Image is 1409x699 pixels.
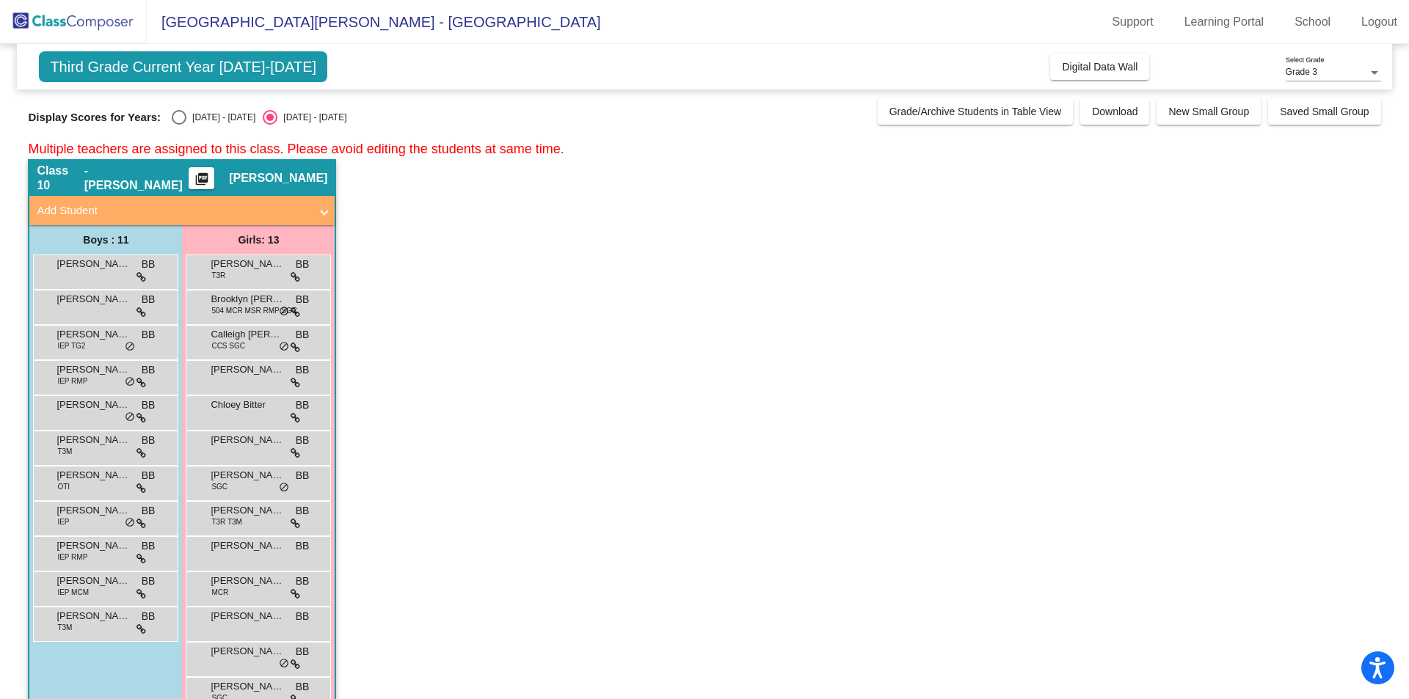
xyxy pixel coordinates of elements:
span: [PERSON_NAME] [57,468,130,483]
span: BB [296,257,310,272]
span: do_not_disturb_alt [279,341,289,353]
span: BB [296,398,310,413]
span: IEP [57,516,69,527]
span: [PERSON_NAME] [211,538,284,553]
span: BB [296,679,310,695]
span: [GEOGRAPHIC_DATA][PERSON_NAME] - [GEOGRAPHIC_DATA] [147,10,601,34]
span: Display Scores for Years: [28,111,161,124]
span: IEP RMP [57,376,87,387]
span: CCS SGC [211,340,245,351]
span: BB [142,292,156,307]
span: [PERSON_NAME] [57,574,130,588]
span: SGC [211,481,227,492]
span: Grade 3 [1286,67,1317,77]
span: [PERSON_NAME] [211,574,284,588]
div: [DATE] - [DATE] [186,111,255,124]
button: Saved Small Group [1268,98,1380,125]
span: [PERSON_NAME] [PERSON_NAME] [57,433,130,447]
span: [PERSON_NAME] [211,433,284,447]
span: Multiple teachers are assigned to this class. Please avoid editing the students at same time. [28,142,564,156]
span: MCR [211,587,228,598]
span: T3M [57,446,72,457]
span: BB [296,468,310,483]
span: BB [296,433,310,448]
mat-icon: picture_as_pdf [193,172,211,192]
span: BB [296,292,310,307]
a: Learning Portal [1173,10,1276,34]
button: Digital Data Wall [1050,54,1149,80]
span: BB [296,644,310,659]
span: BB [142,609,156,624]
span: do_not_disturb_alt [125,376,135,388]
mat-radio-group: Select an option [172,110,346,125]
span: BB [142,362,156,378]
mat-panel-title: Add Student [37,202,310,219]
div: Boys : 11 [29,225,182,255]
span: BB [142,433,156,448]
button: Download [1080,98,1149,125]
span: do_not_disturb_alt [279,306,289,318]
span: BB [296,609,310,624]
span: Saved Small Group [1280,106,1369,117]
span: [PERSON_NAME] [57,257,130,271]
span: do_not_disturb_alt [125,517,135,529]
a: Logout [1350,10,1409,34]
span: [PERSON_NAME] [211,609,284,623]
span: [PERSON_NAME] [57,503,130,518]
span: BB [296,538,310,554]
a: Support [1101,10,1165,34]
span: do_not_disturb_alt [279,482,289,494]
span: 504 MCR MSR RMP SGC [211,305,297,316]
span: Download [1092,106,1137,117]
span: IEP TG2 [57,340,85,351]
span: [PERSON_NAME] [211,679,284,694]
span: New Small Group [1168,106,1249,117]
div: [DATE] - [DATE] [277,111,346,124]
span: do_not_disturb_alt [125,411,135,423]
span: Class 10 [37,164,84,193]
a: School [1283,10,1342,34]
span: Third Grade Current Year [DATE]-[DATE] [39,51,327,82]
span: Digital Data Wall [1062,61,1137,73]
span: BB [142,398,156,413]
span: [PERSON_NAME] [211,362,284,377]
span: [PERSON_NAME] [57,292,130,307]
span: [PERSON_NAME] [229,171,327,186]
span: IEP RMP [57,552,87,563]
span: [PERSON_NAME] [57,327,130,342]
span: BB [142,538,156,554]
span: [PERSON_NAME] [211,468,284,483]
span: - [PERSON_NAME] [84,164,189,193]
span: T3R T3M [211,516,242,527]
span: [PERSON_NAME] [57,362,130,377]
span: IEP MCM [57,587,89,598]
span: BB [142,327,156,343]
button: Grade/Archive Students in Table View [878,98,1074,125]
span: do_not_disturb_alt [279,658,289,670]
span: T3R [211,270,225,281]
span: BB [296,503,310,519]
span: BB [142,257,156,272]
span: BB [142,574,156,589]
mat-expansion-panel-header: Add Student [29,196,335,225]
span: do_not_disturb_alt [125,341,135,353]
span: BB [296,327,310,343]
span: [PERSON_NAME] [57,538,130,553]
button: New Small Group [1157,98,1261,125]
span: BB [142,468,156,483]
span: BB [296,574,310,589]
button: Print Students Details [189,167,214,189]
span: Chloey Bitter [211,398,284,412]
span: OTI [57,481,70,492]
span: Brooklyn [PERSON_NAME] [211,292,284,307]
div: Girls: 13 [182,225,335,255]
span: Grade/Archive Students in Table View [889,106,1062,117]
span: [PERSON_NAME] [211,503,284,518]
span: [PERSON_NAME] [211,644,284,659]
span: T3M [57,622,72,633]
span: [PERSON_NAME] [57,609,130,623]
span: Calleigh [PERSON_NAME] [211,327,284,342]
span: [PERSON_NAME] [211,257,284,271]
span: BB [296,362,310,378]
span: [PERSON_NAME] [57,398,130,412]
